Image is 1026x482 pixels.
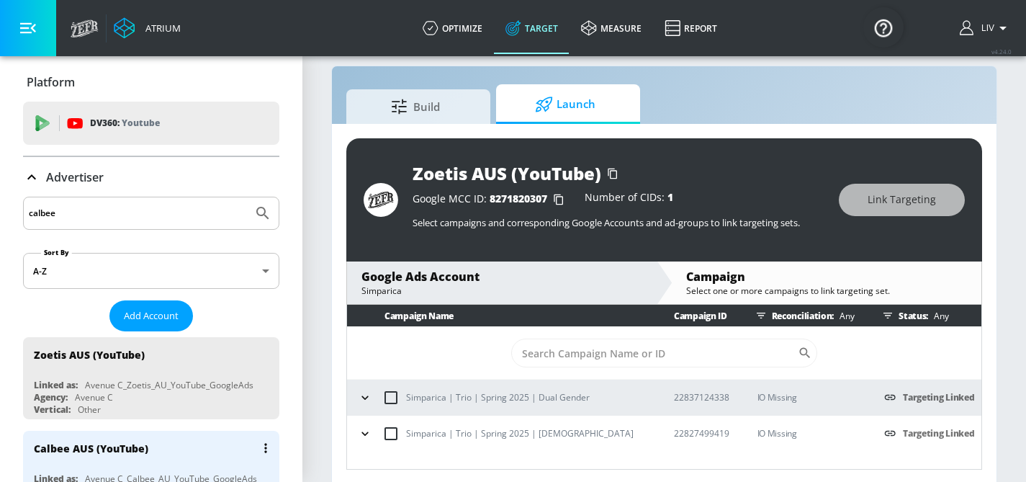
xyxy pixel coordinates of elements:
[34,379,78,391] div: Linked as:
[41,248,72,257] label: Sort By
[78,403,101,416] div: Other
[406,426,634,441] p: Simparica | Trio | Spring 2025 | [DEMOGRAPHIC_DATA]
[834,308,854,323] p: Any
[361,285,642,297] div: Simparica
[85,379,253,391] div: Avenue C_Zoetis_AU_YouTube_GoogleAds
[140,22,181,35] div: Atrium
[511,339,817,367] div: Search CID Name or Number
[667,190,673,204] span: 1
[23,62,279,102] div: Platform
[23,102,279,145] div: DV360: Youtube
[757,389,862,406] p: IO Missing
[490,192,547,205] span: 8271820307
[903,391,974,403] a: Targeting Linked
[494,2,570,54] a: Target
[903,427,974,439] a: Targeting Linked
[510,87,620,122] span: Launch
[651,305,734,327] th: Campaign ID
[877,305,981,326] div: Status:
[361,269,642,285] div: Google Ads Account
[114,17,181,39] a: Atrium
[124,308,179,324] span: Add Account
[960,19,1012,37] button: Liv
[411,2,494,54] a: optimize
[27,74,75,90] p: Platform
[23,337,279,419] div: Zoetis AUS (YouTube)Linked as:Avenue C_Zoetis_AU_YouTube_GoogleAdsAgency:Avenue CVertical:Other
[991,48,1012,55] span: v 4.24.0
[413,192,570,207] div: Google MCC ID:
[347,262,657,304] div: Google Ads AccountSimparica
[863,7,904,48] button: Open Resource Center
[757,425,862,442] p: IO Missing
[674,426,734,441] p: 22827499419
[413,161,601,185] div: Zoetis AUS (YouTube)
[23,253,279,289] div: A-Z
[247,197,279,229] button: Submit Search
[109,300,193,331] button: Add Account
[511,339,798,367] input: Search Campaign Name or ID
[750,305,862,326] div: Reconciliation:
[686,285,967,297] div: Select one or more campaigns to link targeting set.
[34,391,68,403] div: Agency:
[122,115,160,130] p: Youtube
[29,204,247,223] input: Search by name
[361,89,470,124] span: Build
[413,216,824,229] p: Select campaigns and corresponding Google Accounts and ad-groups to link targeting sets.
[686,269,967,285] div: Campaign
[90,115,160,131] p: DV360:
[585,192,673,207] div: Number of CIDs:
[34,403,71,416] div: Vertical:
[406,390,590,405] p: Simparica | Trio | Spring 2025 | Dual Gender
[46,169,104,185] p: Advertiser
[34,348,145,362] div: Zoetis AUS (YouTube)
[674,390,734,405] p: 22837124338
[23,157,279,197] div: Advertiser
[976,23,994,33] span: login as: liv.ho@zefr.com
[75,391,113,403] div: Avenue C
[570,2,653,54] a: measure
[928,308,948,323] p: Any
[653,2,729,54] a: Report
[347,305,651,327] th: Campaign Name
[34,442,148,455] div: Calbee AUS (YouTube)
